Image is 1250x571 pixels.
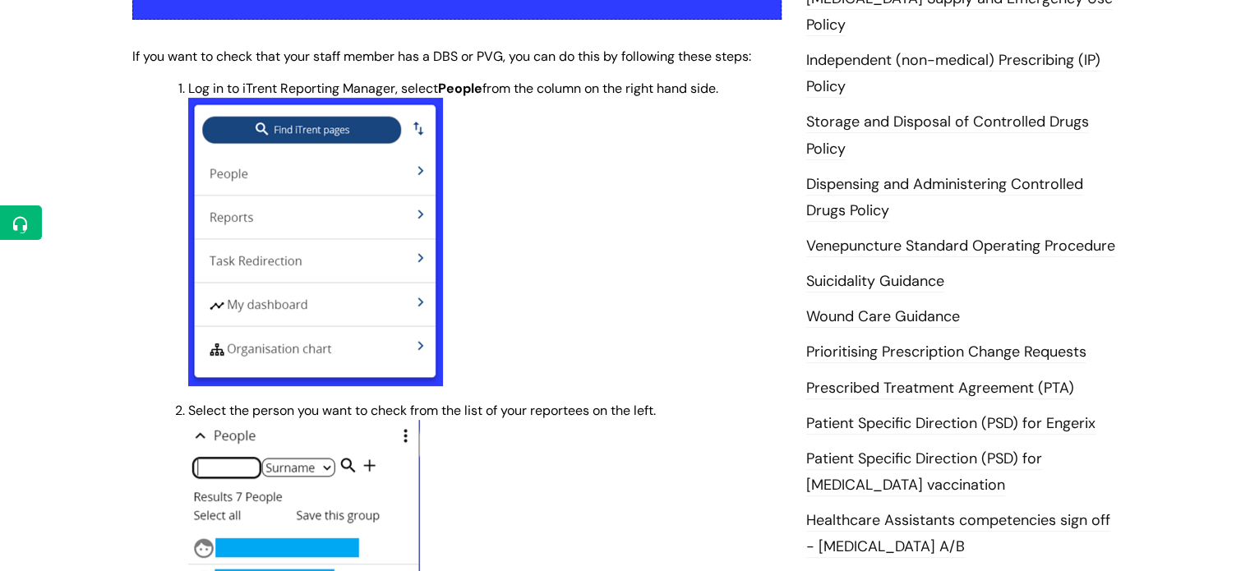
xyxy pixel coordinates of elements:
a: Dispensing and Administering Controlled Drugs Policy [806,174,1083,222]
a: Independent (non-medical) Prescribing (IP) Policy [806,50,1100,98]
a: Wound Care Guidance [806,306,960,328]
a: Patient Specific Direction (PSD) for Engerix [806,413,1095,435]
a: Prescribed Treatment Agreement (PTA) [806,378,1074,399]
a: Storage and Disposal of Controlled Drugs Policy [806,112,1089,159]
a: Patient Specific Direction (PSD) for [MEDICAL_DATA] vaccination [806,449,1042,496]
a: Suicidality Guidance [806,271,944,292]
span: Log in to iTrent Reporting Manager, select from the column on the right hand side. [188,80,718,250]
span: If you want to check that your staff member has a DBS or PVG, you can do this by following these ... [132,48,751,65]
a: Prioritising Prescription Change Requests [806,342,1086,363]
img: vGU1LMWgjymw7ZQKOMAMjps1qckE3gfLCQ.png [188,98,443,386]
strong: People [438,80,482,97]
a: Healthcare Assistants competencies sign off - [MEDICAL_DATA] A/B [806,510,1110,558]
a: Venepuncture Standard Operating Procedure [806,236,1115,257]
